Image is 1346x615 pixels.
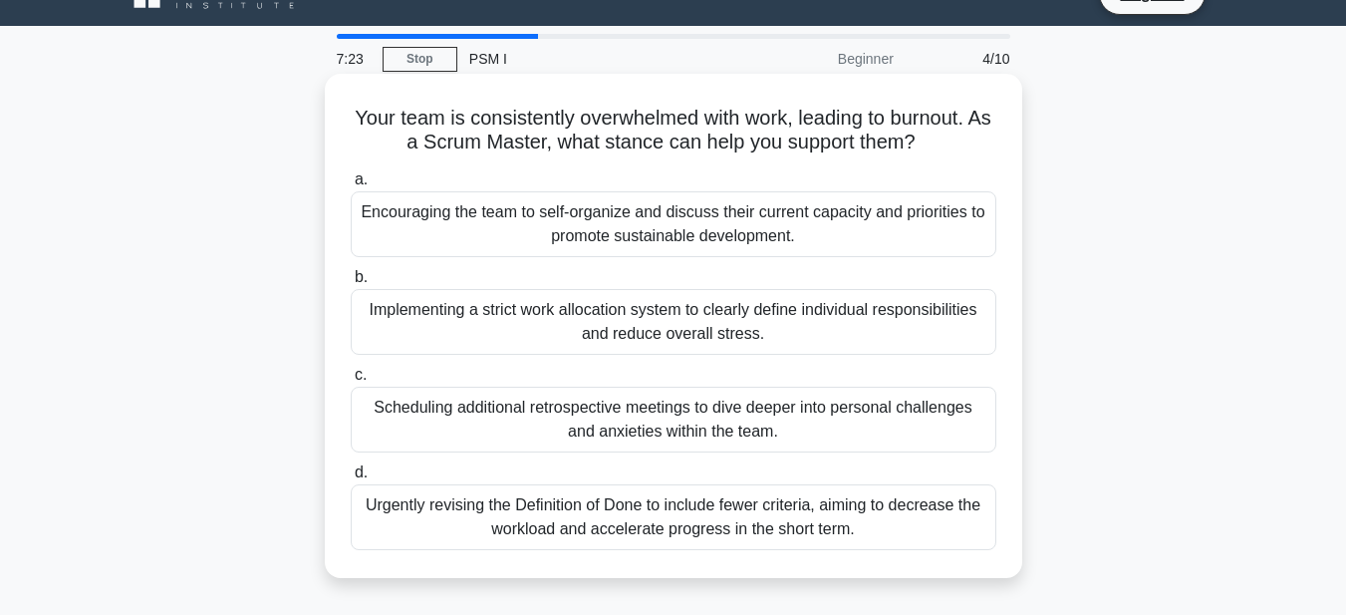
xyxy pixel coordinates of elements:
div: Beginner [731,39,906,79]
div: Urgently revising the Definition of Done to include fewer criteria, aiming to decrease the worklo... [351,484,996,550]
div: 4/10 [906,39,1022,79]
span: a. [355,170,368,187]
div: Implementing a strict work allocation system to clearly define individual responsibilities and re... [351,289,996,355]
div: Scheduling additional retrospective meetings to dive deeper into personal challenges and anxietie... [351,387,996,453]
span: b. [355,268,368,285]
div: Encouraging the team to self-organize and discuss their current capacity and priorities to promot... [351,191,996,257]
div: PSM I [457,39,731,79]
span: c. [355,366,367,383]
div: 7:23 [325,39,383,79]
a: Stop [383,47,457,72]
span: d. [355,463,368,480]
h5: Your team is consistently overwhelmed with work, leading to burnout. As a Scrum Master, what stan... [349,106,998,155]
